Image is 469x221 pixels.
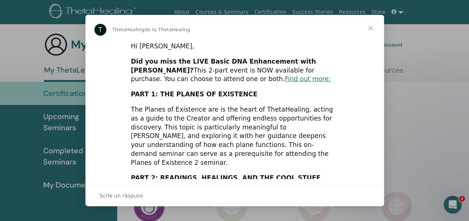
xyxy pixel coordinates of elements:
a: Find out more: [285,75,331,83]
span: ThetaHealing [112,27,145,32]
span: Închidere [357,15,384,42]
span: Scrie un răspuns [100,191,143,201]
div: This 2-part event is NOW available for purchase. You can choose to attend one or both. [131,57,338,84]
b: Did you miss the LIVE Basic DNA Enhancement with [PERSON_NAME]? [131,58,316,74]
div: The Planes of Existence are is the heart of ThetaHealing, acting as a guide to the Creator and of... [131,105,338,167]
div: Profile image for ThetaHealing [94,24,106,36]
b: PART 1: THE PLANES OF EXISTENCE [131,90,257,98]
div: Hi [PERSON_NAME], [131,42,338,51]
span: de la ThetaHealing [144,27,190,32]
b: PART 2: READINGS, HEALINGS, AND THE COOL STUFF [131,174,321,182]
div: Deschideți conversația și răspundeți [85,185,384,206]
